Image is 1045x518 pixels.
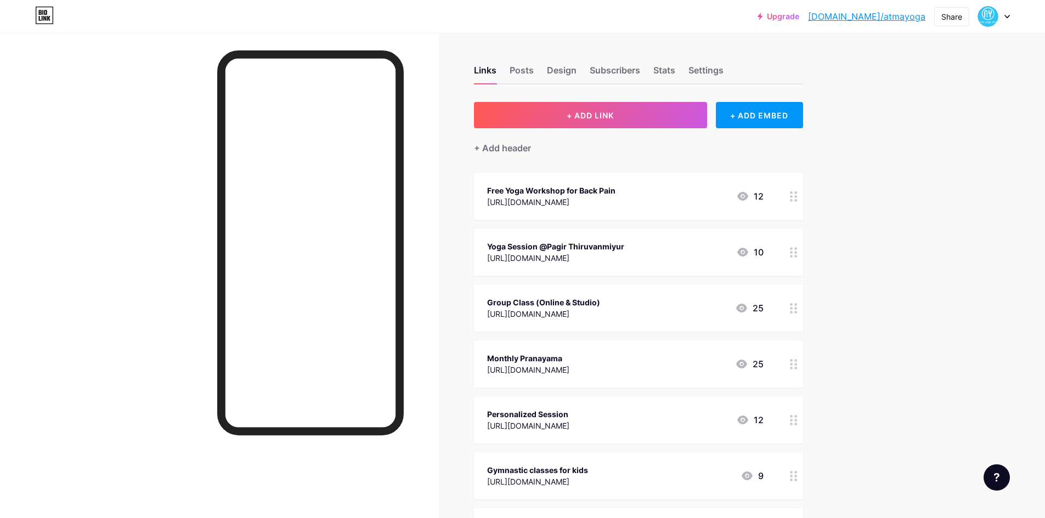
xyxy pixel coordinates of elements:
[487,352,569,364] div: Monthly Pranayama
[808,10,925,23] a: [DOMAIN_NAME]/atmayoga
[487,297,600,308] div: Group Class (Online & Studio)
[487,476,588,487] div: [URL][DOMAIN_NAME]
[474,141,531,155] div: + Add header
[741,469,764,482] div: 9
[474,64,496,83] div: Links
[758,12,799,21] a: Upgrade
[487,185,615,196] div: Free Yoga Workshop for Back Pain
[567,111,614,120] span: + ADD LINK
[653,64,675,83] div: Stats
[487,241,624,252] div: Yoga Session @Pagir Thiruvanmiyur
[716,102,803,128] div: + ADD EMBED
[487,364,569,375] div: [URL][DOMAIN_NAME]
[487,252,624,264] div: [URL][DOMAIN_NAME]
[487,408,569,420] div: Personalized Session
[736,190,764,203] div: 12
[941,11,962,22] div: Share
[510,64,534,83] div: Posts
[487,464,588,476] div: Gymnastic classes for kids
[978,6,998,27] img: Atma Yoga Shala Designs
[474,102,707,128] button: + ADD LINK
[487,308,600,320] div: [URL][DOMAIN_NAME]
[736,413,764,426] div: 12
[487,420,569,431] div: [URL][DOMAIN_NAME]
[547,64,577,83] div: Design
[590,64,640,83] div: Subscribers
[688,64,724,83] div: Settings
[736,246,764,259] div: 10
[735,357,764,371] div: 25
[487,196,615,208] div: [URL][DOMAIN_NAME]
[735,301,764,315] div: 25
